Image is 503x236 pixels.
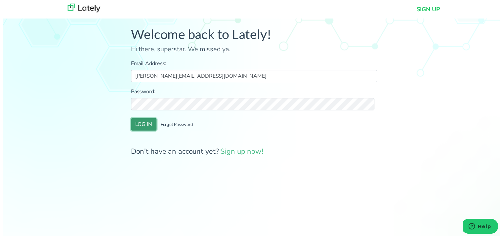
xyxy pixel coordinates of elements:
[130,60,379,68] label: Email Address:
[65,4,99,13] img: lately_logo_nav.700ca2e7.jpg
[130,26,379,42] h1: Welcome back to Lately!
[130,45,379,55] p: Hi there, superstar. We missed ya.
[419,5,442,14] a: SIGN UP
[130,89,379,97] label: Password:
[130,148,264,158] span: Don't have an account yet?
[220,148,264,158] a: Sign up now!
[160,123,192,129] small: Forgot Password
[155,120,196,132] button: Forgot Password
[130,120,155,132] button: LOG IN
